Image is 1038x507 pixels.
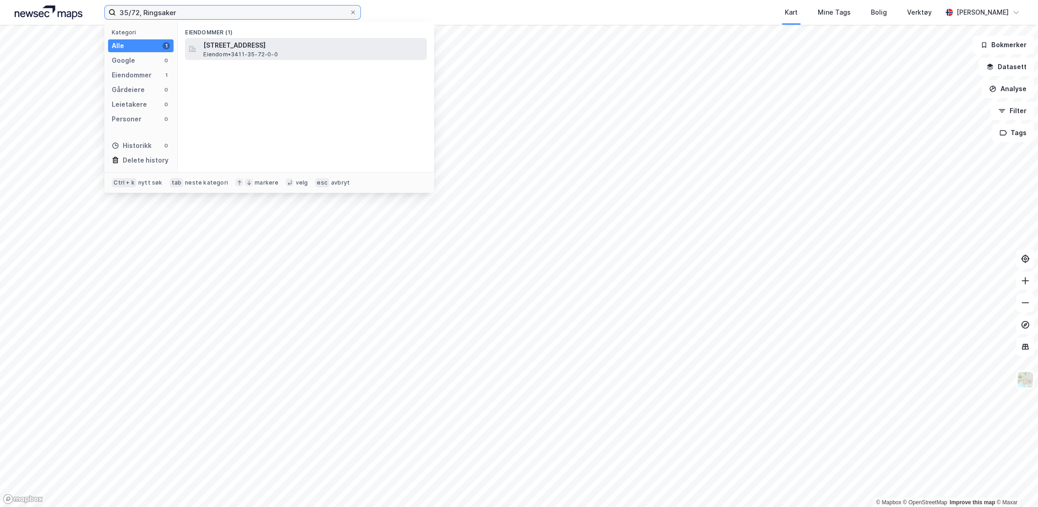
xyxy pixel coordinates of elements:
input: Søk på adresse, matrikkel, gårdeiere, leietakere eller personer [116,5,349,19]
div: 0 [163,86,170,93]
div: Eiendommer (1) [178,22,434,38]
div: 0 [163,57,170,64]
button: Filter [990,102,1034,120]
button: Bokmerker [973,36,1034,54]
div: Gårdeiere [112,84,145,95]
a: Improve this map [950,499,995,506]
button: Tags [992,124,1034,142]
div: 0 [163,115,170,123]
div: Leietakere [112,99,147,110]
a: Mapbox [876,499,901,506]
div: Verktøy [907,7,932,18]
div: nytt søk [138,179,163,186]
div: esc [315,178,329,187]
span: [STREET_ADDRESS] [203,40,423,51]
div: Ctrl + k [112,178,136,187]
iframe: Chat Widget [992,463,1038,507]
div: Eiendommer [112,70,152,81]
div: avbryt [331,179,350,186]
div: Mine Tags [818,7,851,18]
button: Analyse [981,80,1034,98]
div: Bolig [871,7,887,18]
img: logo.a4113a55bc3d86da70a041830d287a7e.svg [15,5,82,19]
div: Personer [112,114,141,125]
div: Kontrollprogram for chat [992,463,1038,507]
div: 0 [163,142,170,149]
div: 0 [163,101,170,108]
div: Kategori [112,29,174,36]
div: tab [170,178,184,187]
div: markere [255,179,278,186]
div: 1 [163,42,170,49]
div: Google [112,55,135,66]
div: Historikk [112,140,152,151]
a: Mapbox homepage [3,494,43,504]
div: Alle [112,40,124,51]
div: Kart [785,7,798,18]
a: OpenStreetMap [903,499,947,506]
div: Delete history [123,155,168,166]
span: Eiendom • 3411-35-72-0-0 [203,51,277,58]
div: velg [295,179,308,186]
img: Z [1016,371,1034,388]
div: neste kategori [185,179,228,186]
div: 1 [163,71,170,79]
div: [PERSON_NAME] [956,7,1009,18]
button: Datasett [978,58,1034,76]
